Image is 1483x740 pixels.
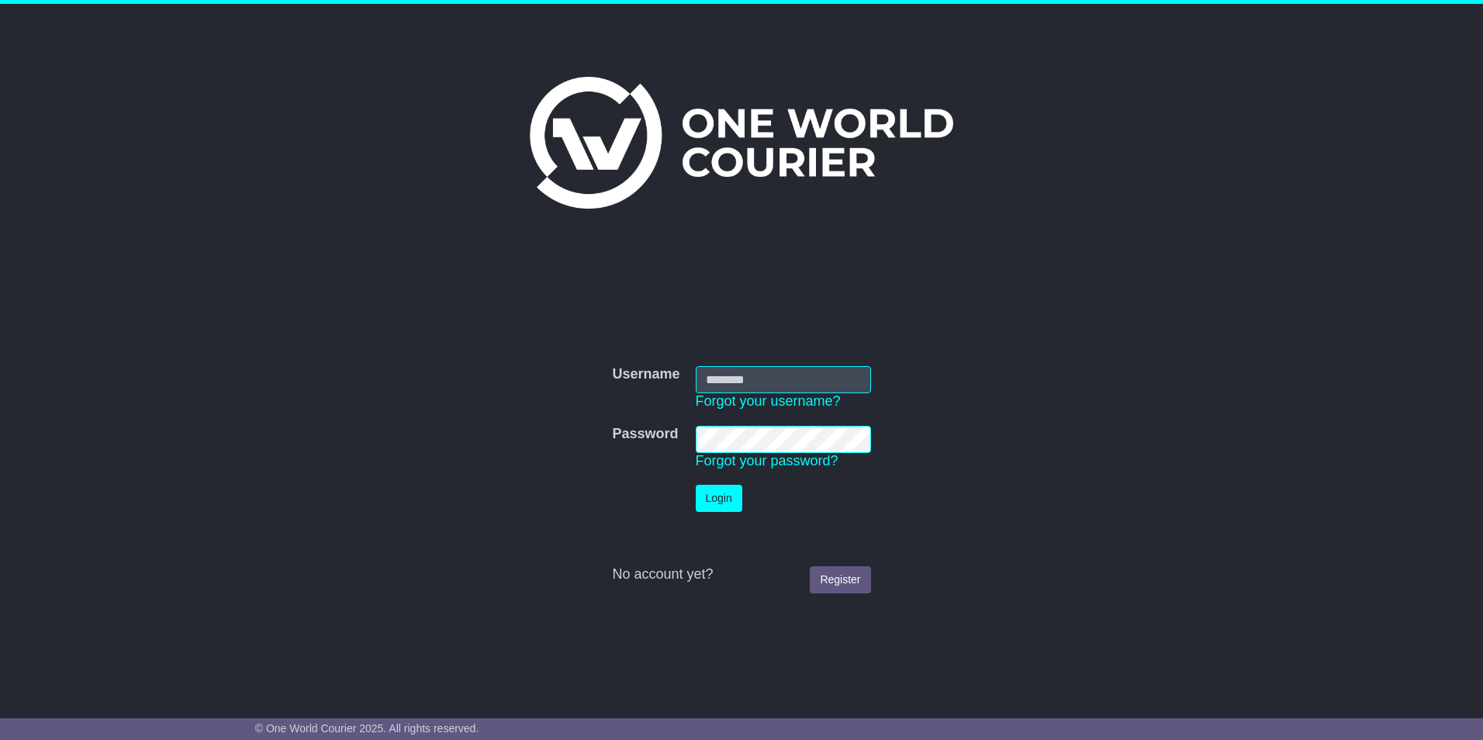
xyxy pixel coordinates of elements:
a: Forgot your password? [696,453,838,469]
a: Register [810,566,870,593]
button: Login [696,485,742,512]
label: Password [612,426,678,443]
a: Forgot your username? [696,393,841,409]
div: No account yet? [612,566,870,583]
span: © One World Courier 2025. All rights reserved. [255,722,479,735]
img: One World [530,77,953,209]
label: Username [612,366,679,383]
